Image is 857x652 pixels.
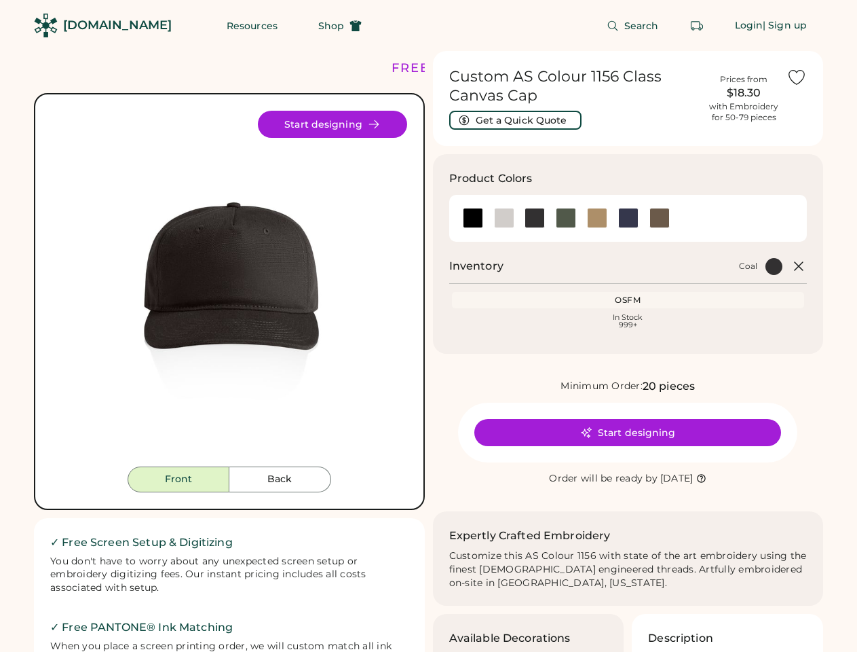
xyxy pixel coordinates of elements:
span: Shop [318,21,344,31]
img: Rendered Logo - Screens [34,14,58,37]
h2: Inventory [449,258,503,274]
button: Front [128,467,229,492]
div: [DATE] [660,472,693,486]
div: $18.30 [709,85,778,101]
h2: Expertly Crafted Embroidery [449,528,611,544]
button: Retrieve an order [683,12,710,39]
div: FREE SHIPPING [392,59,508,77]
div: with Embroidery for 50-79 pieces [709,101,778,123]
button: Get a Quick Quote [449,111,582,130]
div: Login [735,19,763,33]
h3: Product Colors [449,170,533,187]
div: [DOMAIN_NAME] [63,17,172,34]
button: Resources [210,12,294,39]
div: OSFM [455,295,802,306]
h3: Description [648,630,713,647]
div: Customize this AS Colour 1156 with state of the art embroidery using the finest [DEMOGRAPHIC_DATA... [449,549,807,590]
div: Coal [739,261,757,272]
span: Search [624,21,659,31]
h2: ✓ Free Screen Setup & Digitizing [50,535,408,551]
div: Order will be ready by [549,472,658,486]
h1: Custom AS Colour 1156 Class Canvas Cap [449,67,702,105]
div: Minimum Order: [560,380,643,393]
button: Search [590,12,675,39]
button: Start designing [474,419,781,446]
h2: ✓ Free PANTONE® Ink Matching [50,619,408,636]
div: In Stock 999+ [455,314,802,329]
div: 20 pieces [643,378,695,395]
div: Prices from [720,74,767,85]
div: You don't have to worry about any unexpected screen setup or embroidery digitizing fees. Our inst... [50,555,408,596]
div: | Sign up [763,19,807,33]
div: 1156 Style Image [52,111,407,467]
h3: Available Decorations [449,630,571,647]
button: Back [229,467,331,492]
button: Start designing [258,111,407,138]
button: Shop [302,12,378,39]
img: 1156 - Coal Front Image [52,111,407,467]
